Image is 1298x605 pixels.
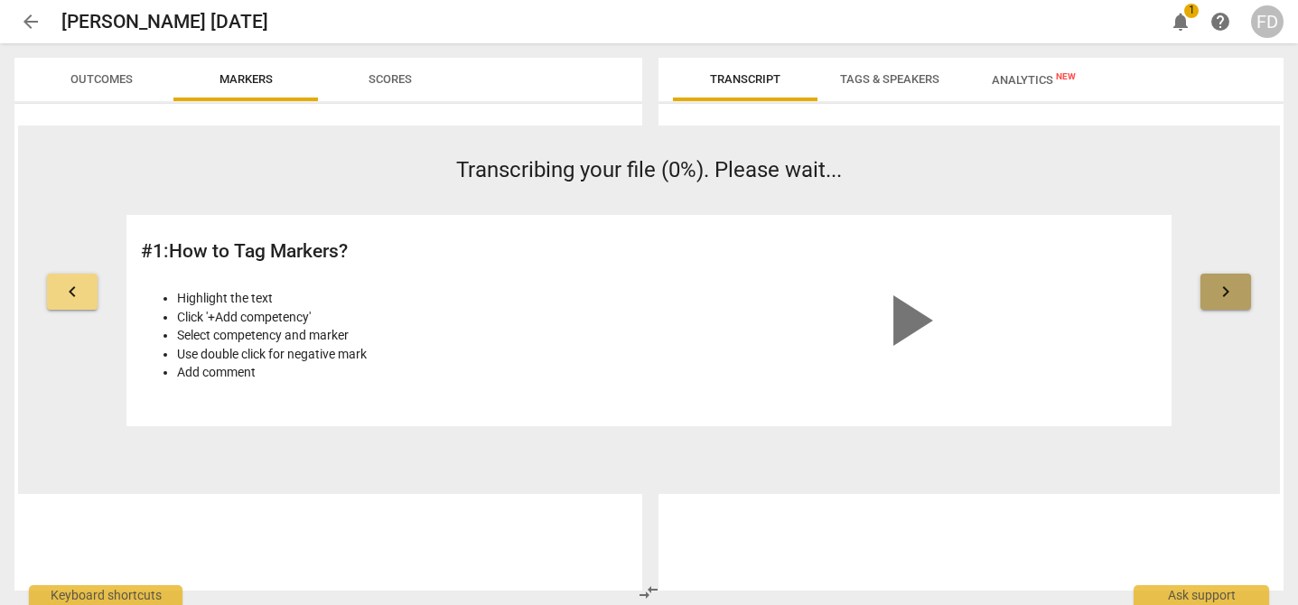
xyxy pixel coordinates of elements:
span: Analytics [992,73,1076,87]
span: Tags & Speakers [840,72,939,86]
li: Highlight the text [177,289,639,308]
span: arrow_back [20,11,42,33]
div: Keyboard shortcuts [29,585,182,605]
span: Scores [369,72,412,86]
span: keyboard_arrow_left [61,281,83,302]
button: FD [1251,5,1284,38]
span: Outcomes [70,72,133,86]
span: notifications [1170,11,1191,33]
h2: [PERSON_NAME] [DATE] [61,11,268,33]
span: 1 [1184,4,1199,18]
span: New [1056,71,1076,81]
span: keyboard_arrow_right [1215,281,1237,302]
a: Help [1204,5,1237,38]
h2: # 1 : How to Tag Markers? [141,240,639,263]
span: help [1209,11,1231,33]
div: Ask support [1134,585,1269,605]
span: play_arrow [864,277,951,364]
button: Notifications [1164,5,1197,38]
span: Transcribing your file (0%). Please wait... [456,157,842,182]
li: Add comment [177,363,639,382]
span: compare_arrows [638,582,659,603]
li: Select competency and marker [177,326,639,345]
li: Use double click for negative mark [177,345,639,364]
li: Click '+Add competency' [177,308,639,327]
span: Markers [219,72,273,86]
span: Transcript [710,72,780,86]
